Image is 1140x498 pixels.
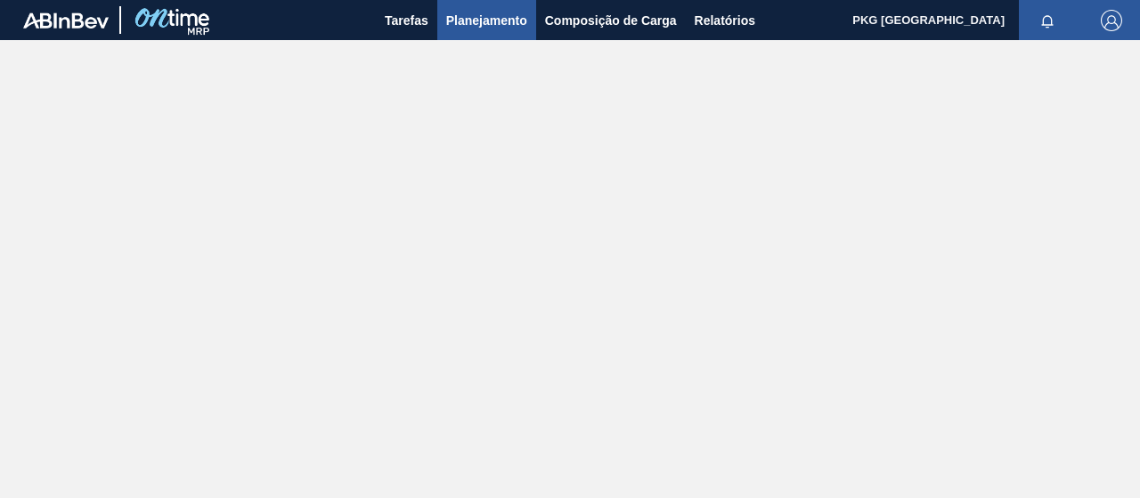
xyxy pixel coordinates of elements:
font: Relatórios [695,13,755,28]
font: Composição de Carga [545,13,677,28]
font: Tarefas [385,13,428,28]
img: TNhmsLtSVTkK8tSr43FrP2fwEKptu5GPRR3wAAAABJRU5ErkJggg== [23,12,109,29]
button: Notificações [1019,8,1076,33]
img: Sair [1101,10,1122,31]
font: Planejamento [446,13,527,28]
font: PKG [GEOGRAPHIC_DATA] [852,13,1005,27]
